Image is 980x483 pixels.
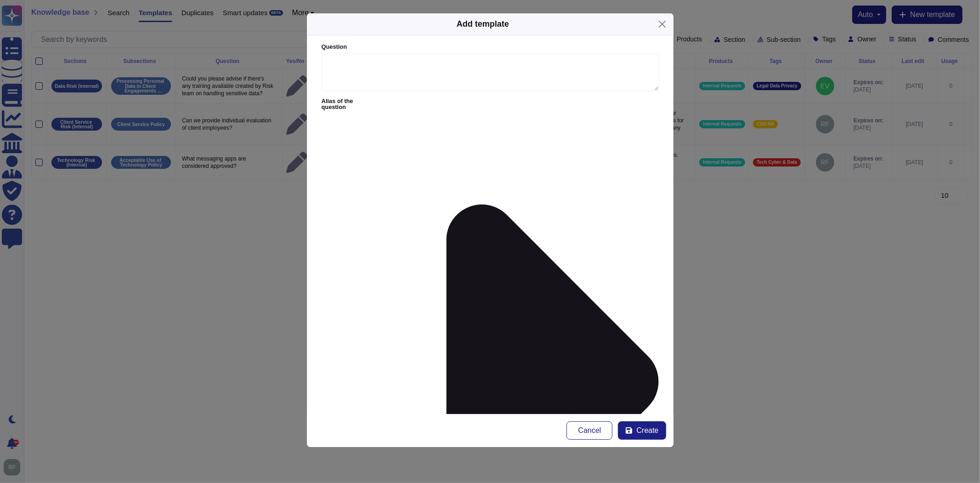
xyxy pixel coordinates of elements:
label: Question [322,44,659,50]
button: Create [618,421,666,440]
span: Cancel [578,427,601,434]
button: Close [655,17,669,31]
button: Cancel [566,421,612,440]
div: Add template [457,18,509,30]
span: Create [636,427,658,434]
